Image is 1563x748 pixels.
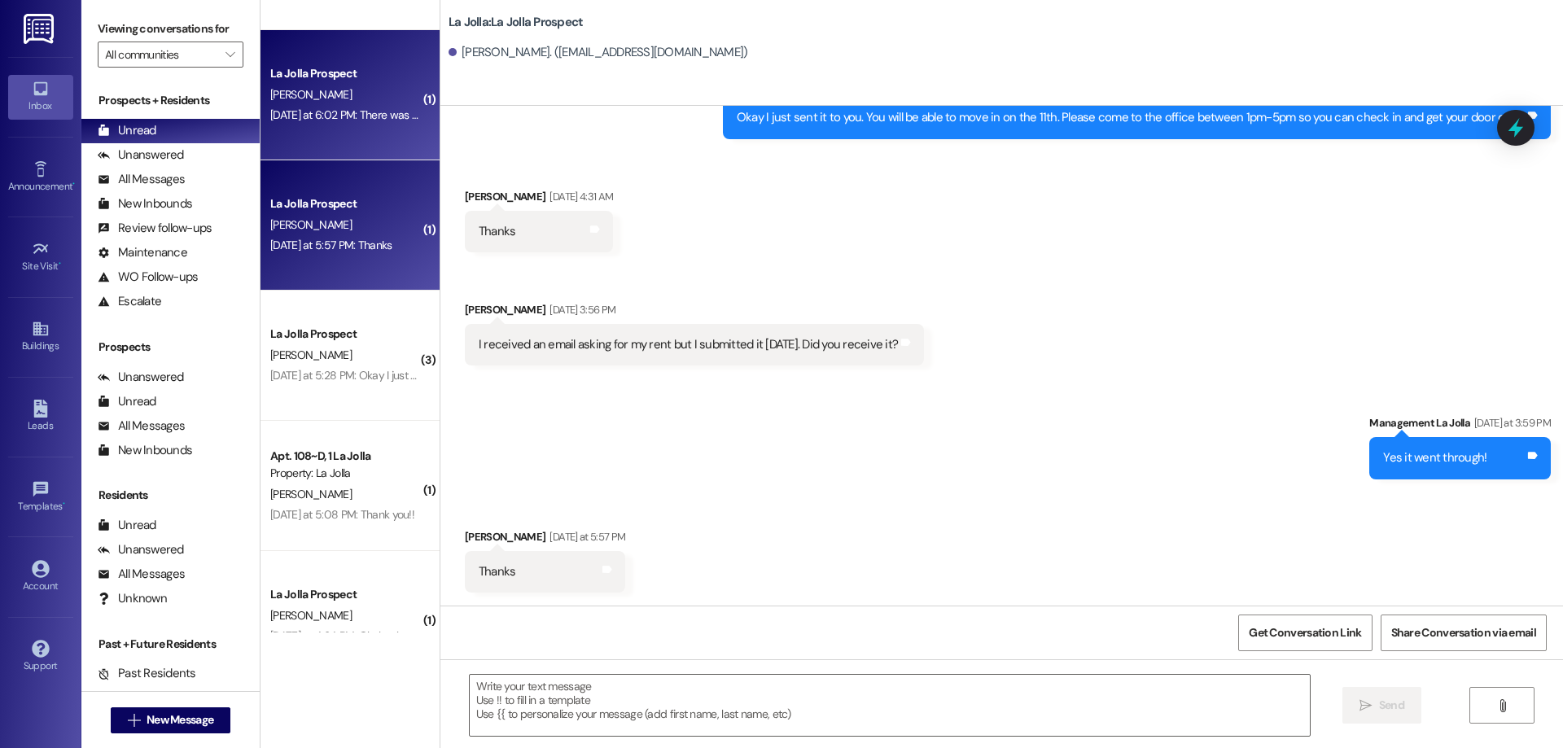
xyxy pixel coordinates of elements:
[8,475,73,519] a: Templates •
[545,528,625,545] div: [DATE] at 5:57 PM
[270,87,352,102] span: [PERSON_NAME]
[128,714,140,727] i: 
[98,566,185,583] div: All Messages
[270,608,352,623] span: [PERSON_NAME]
[98,665,196,682] div: Past Residents
[59,258,61,269] span: •
[1391,624,1536,641] span: Share Conversation via email
[81,636,260,653] div: Past + Future Residents
[1249,624,1361,641] span: Get Conversation Link
[8,235,73,279] a: Site Visit •
[98,220,212,237] div: Review follow-ups
[98,293,161,310] div: Escalate
[270,348,352,362] span: [PERSON_NAME]
[270,586,421,603] div: La Jolla Prospect
[72,178,75,190] span: •
[98,418,185,435] div: All Messages
[98,244,187,261] div: Maintenance
[270,65,421,82] div: La Jolla Prospect
[270,195,421,212] div: La Jolla Prospect
[98,590,167,607] div: Unknown
[105,42,217,68] input: All communities
[1238,615,1372,651] button: Get Conversation Link
[8,315,73,359] a: Buildings
[1381,615,1547,651] button: Share Conversation via email
[1369,414,1551,437] div: Management La Jolla
[63,498,65,510] span: •
[465,528,626,551] div: [PERSON_NAME]
[1383,449,1486,466] div: Yes it went through!
[8,635,73,679] a: Support
[98,171,185,188] div: All Messages
[98,517,156,534] div: Unread
[98,147,184,164] div: Unanswered
[270,448,421,465] div: Apt. 108~D, 1 La Jolla
[225,48,234,61] i: 
[479,336,898,353] div: I received an email asking for my rent but I submitted it [DATE]. Did you receive it?
[98,369,184,386] div: Unanswered
[270,217,352,232] span: [PERSON_NAME]
[270,628,421,643] div: [DATE] at 4:34 PM: Ok thank you
[81,487,260,504] div: Residents
[1379,697,1404,714] span: Send
[1342,687,1421,724] button: Send
[479,563,516,580] div: Thanks
[98,122,156,139] div: Unread
[98,541,184,558] div: Unanswered
[8,395,73,439] a: Leads
[98,195,192,212] div: New Inbounds
[98,393,156,410] div: Unread
[98,16,243,42] label: Viewing conversations for
[270,507,414,522] div: [DATE] at 5:08 PM: Thank you!!
[8,555,73,599] a: Account
[81,339,260,356] div: Prospects
[98,269,198,286] div: WO Follow-ups
[465,301,924,324] div: [PERSON_NAME]
[1496,699,1508,712] i: 
[270,368,479,383] div: [DATE] at 5:28 PM: Okay I just paid the $558
[465,188,613,211] div: [PERSON_NAME]
[98,442,192,459] div: New Inbounds
[81,92,260,109] div: Prospects + Residents
[545,188,613,205] div: [DATE] 4:31 AM
[270,326,421,343] div: La Jolla Prospect
[24,14,57,44] img: ResiDesk Logo
[111,707,231,733] button: New Message
[479,223,516,240] div: Thanks
[1359,699,1372,712] i: 
[270,487,352,501] span: [PERSON_NAME]
[8,75,73,119] a: Inbox
[449,14,584,31] b: La Jolla: La Jolla Prospect
[737,109,1525,126] div: Okay I just sent it to you. You will be able to move in on the 11th. Please come to the office be...
[545,301,615,318] div: [DATE] 3:56 PM
[147,711,213,728] span: New Message
[1470,414,1551,431] div: [DATE] at 3:59 PM
[449,44,748,61] div: [PERSON_NAME]. ([EMAIL_ADDRESS][DOMAIN_NAME])
[270,465,421,482] div: Property: La Jolla
[270,238,392,252] div: [DATE] at 5:57 PM: Thanks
